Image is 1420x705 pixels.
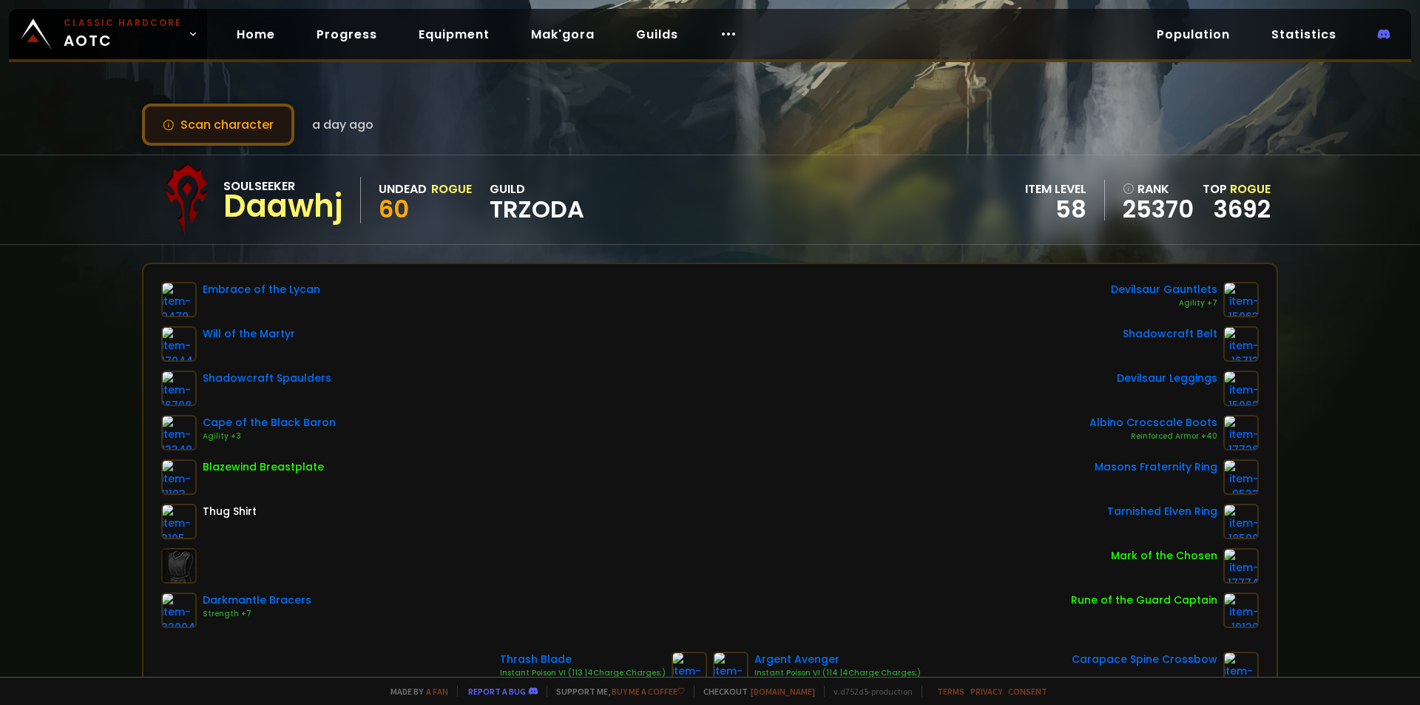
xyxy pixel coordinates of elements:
[500,652,666,667] div: Thrash Blade
[379,180,427,198] div: Undead
[1025,198,1086,220] div: 58
[612,686,685,697] a: Buy me a coffee
[142,104,294,146] button: Scan character
[500,667,666,679] div: Instant Poison VI (113 |4Charge:Charges;)
[1203,180,1271,198] div: Top
[672,652,707,687] img: item-17705
[468,686,526,697] a: Report a bug
[490,198,584,220] span: TRZODA
[824,686,913,697] span: v. d752d5 - production
[1111,297,1217,309] div: Agility +7
[713,652,748,687] img: item-13246
[203,415,336,431] div: Cape of the Black Baron
[1123,180,1194,198] div: rank
[1223,459,1259,495] img: item-9533
[1025,180,1086,198] div: item level
[64,16,182,30] small: Classic Hardcore
[431,180,472,198] div: Rogue
[9,9,207,59] a: Classic HardcoreAOTC
[694,686,815,697] span: Checkout
[161,593,197,628] img: item-22004
[1223,415,1259,451] img: item-17728
[1107,504,1217,519] div: Tarnished Elven Ring
[161,326,197,362] img: item-17044
[970,686,1002,697] a: Privacy
[225,19,287,50] a: Home
[1223,548,1259,584] img: item-17774
[407,19,501,50] a: Equipment
[1123,198,1194,220] a: 25370
[161,371,197,406] img: item-16708
[1008,686,1047,697] a: Consent
[1072,652,1217,667] div: Carapace Spine Crossbow
[1071,593,1217,608] div: Rune of the Guard Captain
[624,19,690,50] a: Guilds
[754,652,921,667] div: Argent Avenger
[223,177,342,195] div: Soulseeker
[1095,459,1217,475] div: Masons Fraternity Ring
[490,180,584,220] div: guild
[1223,652,1259,687] img: item-18738
[547,686,685,697] span: Support me,
[203,504,257,519] div: Thug Shirt
[1214,192,1271,226] a: 3692
[305,19,389,50] a: Progress
[1223,371,1259,406] img: item-15062
[203,593,311,608] div: Darkmantle Bracers
[203,371,331,386] div: Shadowcraft Spaulders
[161,504,197,539] img: item-2105
[1223,326,1259,362] img: item-16713
[1260,19,1348,50] a: Statistics
[426,686,448,697] a: a fan
[223,195,342,217] div: Daawhj
[1223,504,1259,539] img: item-18500
[161,282,197,317] img: item-9479
[382,686,448,697] span: Made by
[937,686,964,697] a: Terms
[203,282,320,297] div: Embrace of the Lycan
[1089,431,1217,442] div: Reinforced Armor +40
[203,326,295,342] div: Will of the Martyr
[1145,19,1242,50] a: Population
[1123,326,1217,342] div: Shadowcraft Belt
[1223,593,1259,628] img: item-19120
[1111,282,1217,297] div: Devilsaur Gauntlets
[519,19,606,50] a: Mak'gora
[161,415,197,451] img: item-13340
[64,16,182,52] span: AOTC
[203,459,324,475] div: Blazewind Breastplate
[1230,181,1271,198] span: Rogue
[751,686,815,697] a: [DOMAIN_NAME]
[161,459,197,495] img: item-11193
[1111,548,1217,564] div: Mark of the Chosen
[203,431,336,442] div: Agility +3
[1089,415,1217,431] div: Albino Crocscale Boots
[1223,282,1259,317] img: item-15063
[312,115,373,134] span: a day ago
[379,192,409,226] span: 60
[754,667,921,679] div: Instant Poison VI (114 |4Charge:Charges;)
[203,608,311,620] div: Strength +7
[1117,371,1217,386] div: Devilsaur Leggings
